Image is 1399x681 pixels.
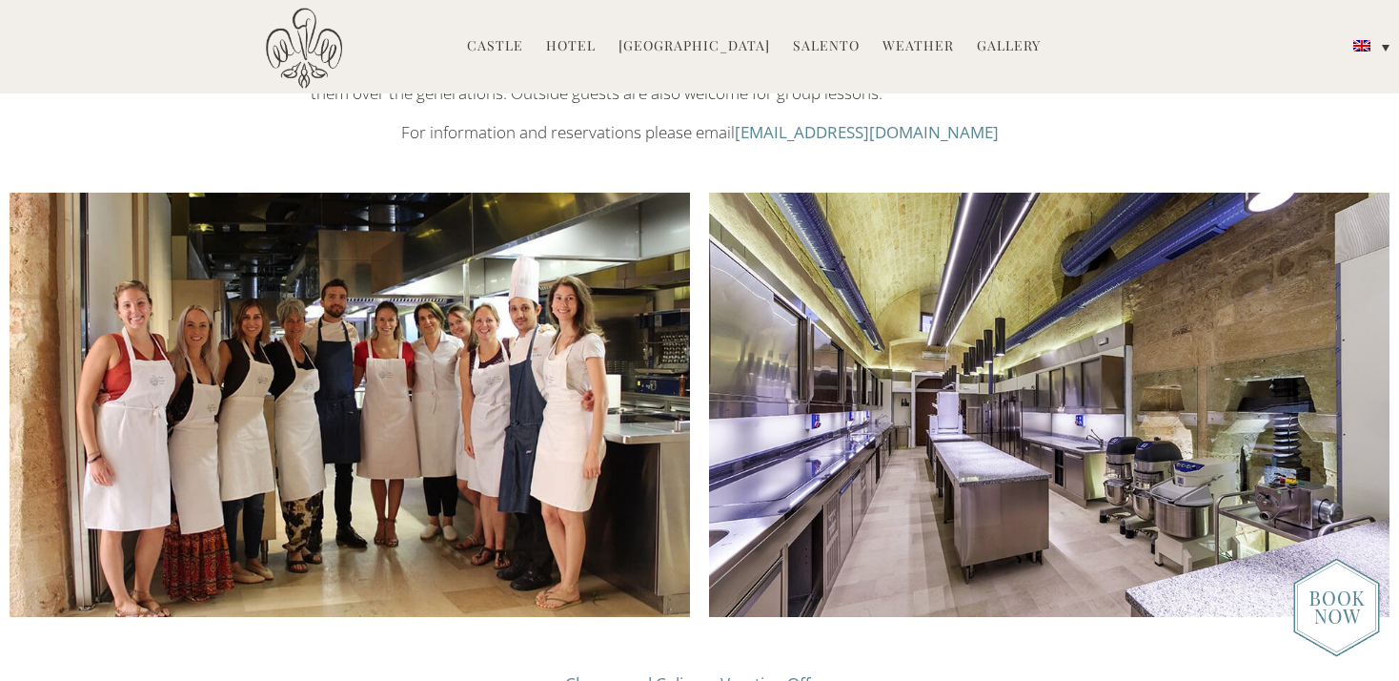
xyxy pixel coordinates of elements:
a: [GEOGRAPHIC_DATA] [618,36,770,58]
img: Students_chefT.jpg [10,193,690,618]
a: Salento [793,36,860,58]
img: English [1353,40,1370,52]
a: Weather [882,36,954,58]
img: new-booknow.png [1293,558,1380,657]
a: Castle [467,36,523,58]
a: Gallery [977,36,1041,58]
img: Castello di Ugento [266,8,342,89]
a: Hotel [546,36,596,58]
img: Patisserie_95.jpg [709,193,1389,618]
